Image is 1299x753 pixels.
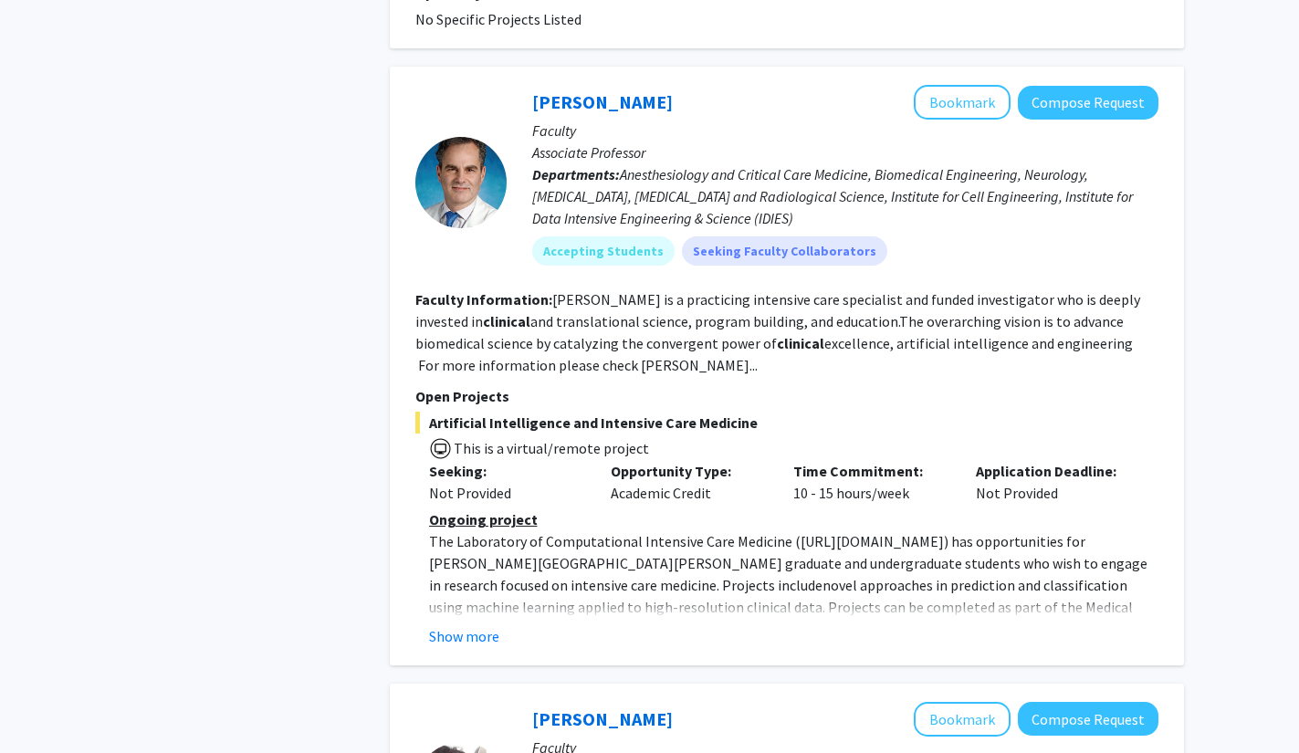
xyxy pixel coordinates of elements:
[962,460,1145,504] div: Not Provided
[793,460,948,482] p: Time Commitment:
[532,90,673,113] a: [PERSON_NAME]
[483,312,530,330] b: clinical
[415,10,581,28] span: No Specific Projects Listed
[532,120,1158,141] p: Faculty
[452,439,649,457] span: This is a virtual/remote project
[597,460,780,504] div: Academic Credit
[532,236,675,266] mat-chip: Accepting Students
[429,460,584,482] p: Seeking:
[532,141,1158,163] p: Associate Professor
[415,412,1158,434] span: Artificial Intelligence and Intensive Care Medicine
[429,532,801,550] span: The Laboratory of Computational Intensive Care Medicine (
[682,236,887,266] mat-chip: Seeking Faculty Collaborators
[780,460,962,504] div: 10 - 15 hours/week
[429,532,1147,594] span: ) has opportunities for [PERSON_NAME][GEOGRAPHIC_DATA][PERSON_NAME] graduate and undergraduate st...
[532,165,620,183] b: Departments:
[415,290,1140,374] fg-read-more: [PERSON_NAME] is a practicing intensive care specialist and funded investigator who is deeply inv...
[429,530,1158,749] p: [URL][DOMAIN_NAME] Priority will be given to applicants who have completed coursework or have a d...
[429,482,584,504] div: Not Provided
[429,576,1133,638] span: novel approaches in prediction and classification using machine learning applied to high-resoluti...
[532,165,1133,227] span: Anesthesiology and Critical Care Medicine, Biomedical Engineering, Neurology, [MEDICAL_DATA], [ME...
[429,510,538,528] u: Ongoing project
[415,385,1158,407] p: Open Projects
[532,707,673,730] a: [PERSON_NAME]
[777,334,824,352] b: clinical
[914,85,1011,120] button: Add Robert Stevens to Bookmarks
[976,460,1131,482] p: Application Deadline:
[415,290,552,309] b: Faculty Information:
[611,460,766,482] p: Opportunity Type:
[1018,702,1158,736] button: Compose Request to Renan Castillo
[1018,86,1158,120] button: Compose Request to Robert Stevens
[429,625,499,647] button: Show more
[14,671,78,739] iframe: Chat
[914,702,1011,737] button: Add Renan Castillo to Bookmarks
